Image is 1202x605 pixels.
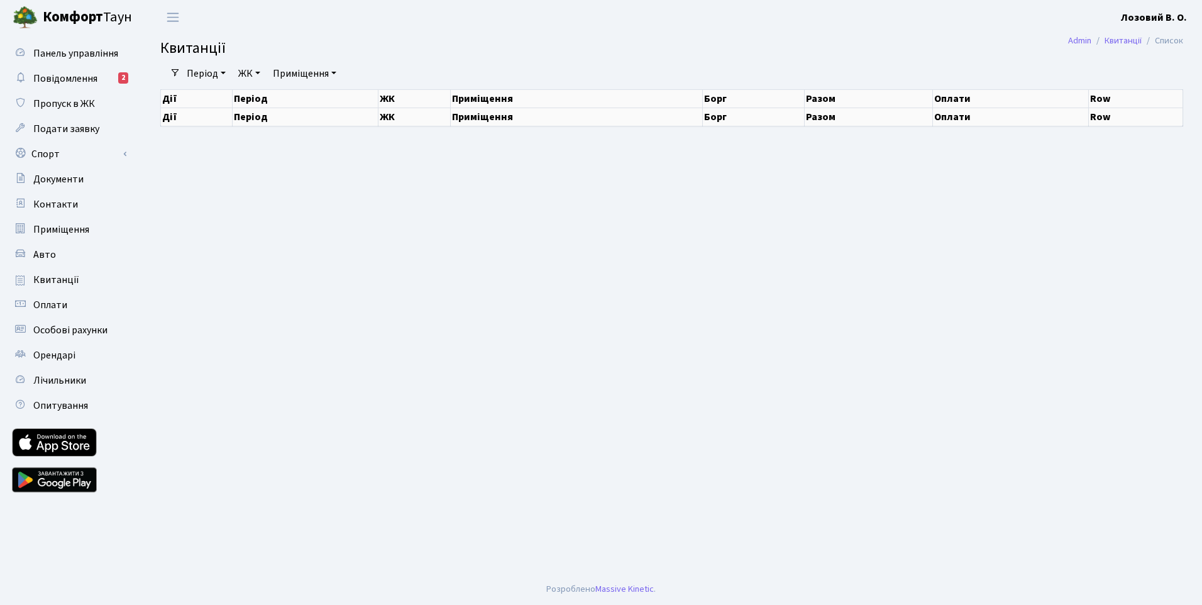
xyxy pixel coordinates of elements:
[6,41,132,66] a: Панель управління
[1068,34,1091,47] a: Admin
[6,66,132,91] a: Повідомлення2
[1121,10,1187,25] a: Лозовий В. О.
[1142,34,1183,48] li: Список
[1105,34,1142,47] a: Квитанції
[33,323,108,337] span: Особові рахунки
[6,343,132,368] a: Орендарі
[33,273,79,287] span: Квитанції
[33,197,78,211] span: Контакти
[118,72,128,84] div: 2
[161,89,233,108] th: Дії
[703,89,804,108] th: Борг
[6,318,132,343] a: Особові рахунки
[157,7,189,28] button: Переключити навігацію
[33,122,99,136] span: Подати заявку
[6,368,132,393] a: Лічильники
[450,108,703,126] th: Приміщення
[933,89,1089,108] th: Оплати
[450,89,703,108] th: Приміщення
[182,63,231,84] a: Період
[1089,108,1183,126] th: Row
[6,142,132,167] a: Спорт
[804,89,933,108] th: Разом
[6,217,132,242] a: Приміщення
[804,108,933,126] th: Разом
[378,89,450,108] th: ЖК
[6,267,132,292] a: Квитанції
[160,37,226,59] span: Квитанції
[6,167,132,192] a: Документи
[933,108,1089,126] th: Оплати
[33,72,97,86] span: Повідомлення
[703,108,804,126] th: Борг
[33,223,89,236] span: Приміщення
[13,5,38,30] img: logo.png
[43,7,132,28] span: Таун
[233,108,378,126] th: Період
[161,108,233,126] th: Дії
[33,298,67,312] span: Оплати
[6,242,132,267] a: Авто
[6,91,132,116] a: Пропуск в ЖК
[33,97,95,111] span: Пропуск в ЖК
[546,582,656,596] div: Розроблено .
[1089,89,1183,108] th: Row
[33,47,118,60] span: Панель управління
[33,374,86,387] span: Лічильники
[43,7,103,27] b: Комфорт
[6,393,132,418] a: Опитування
[6,192,132,217] a: Контакти
[6,292,132,318] a: Оплати
[33,399,88,413] span: Опитування
[233,89,378,108] th: Період
[595,582,654,596] a: Massive Kinetic
[1121,11,1187,25] b: Лозовий В. О.
[6,116,132,142] a: Подати заявку
[268,63,341,84] a: Приміщення
[33,172,84,186] span: Документи
[33,348,75,362] span: Орендарі
[1049,28,1202,54] nav: breadcrumb
[378,108,450,126] th: ЖК
[233,63,265,84] a: ЖК
[33,248,56,262] span: Авто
